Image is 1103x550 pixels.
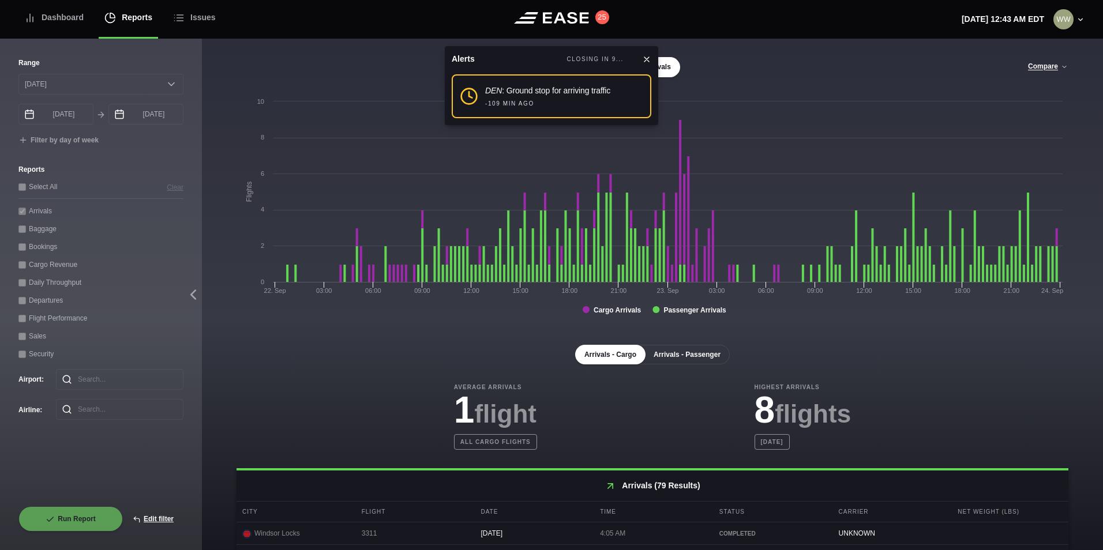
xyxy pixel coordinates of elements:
[261,170,264,177] text: 6
[485,86,502,95] em: DEN
[18,374,37,385] label: Airport :
[18,405,37,415] label: Airline :
[561,287,577,294] text: 18:00
[714,502,830,522] div: Status
[475,522,591,544] div: [DATE]
[485,99,534,108] div: -109 MIN AGO
[512,287,528,294] text: 15:00
[56,369,183,390] input: Search...
[463,287,479,294] text: 12:00
[755,383,851,391] b: Highest Arrivals
[1004,287,1020,294] text: 21:00
[775,400,851,428] span: flights
[567,55,624,64] div: CLOSING IN 9...
[595,10,609,24] button: 25
[454,383,537,391] b: Average Arrivals
[237,502,353,522] div: City
[575,345,646,364] button: Arrivals - Cargo
[755,391,851,428] h3: 8
[611,287,627,294] text: 21:00
[594,306,641,314] tspan: Cargo Arrivals
[856,287,872,294] text: 12:00
[123,506,183,532] button: Edit filter
[454,434,537,450] b: All cargo flights
[1041,287,1063,294] tspan: 24. Sep
[755,434,790,450] b: [DATE]
[18,58,183,68] label: Range
[365,287,381,294] text: 06:00
[952,502,1068,522] div: Net Weight (LBS)
[261,134,264,141] text: 8
[261,242,264,249] text: 2
[261,278,264,285] text: 0
[452,53,475,65] div: Alerts
[257,98,264,105] text: 10
[18,164,183,175] label: Reports
[905,287,921,294] text: 15:00
[56,399,183,420] input: Search...
[261,206,264,213] text: 4
[356,502,472,522] div: Flight
[237,470,1068,501] h2: Arrivals (79 Results)
[758,287,774,294] text: 06:00
[600,529,625,537] span: 4:05 AM
[474,400,537,428] span: flight
[108,104,183,125] input: mm/dd/yyyy
[1053,9,1074,29] img: 44fab04170f095a2010eee22ca678195
[709,287,725,294] text: 03:00
[167,181,183,193] button: Clear
[833,502,950,522] div: Carrier
[663,306,726,314] tspan: Passenger Arrivals
[362,529,377,537] span: 3311
[414,287,430,294] text: 09:00
[316,287,332,294] text: 03:00
[962,13,1044,25] p: [DATE] 12:43 AM EDT
[254,528,300,538] span: Windsor Locks
[485,85,610,97] div: : Ground stop for arriving traffic
[18,136,99,145] button: Filter by day of week
[807,287,823,294] text: 09:00
[245,182,253,202] tspan: Flights
[833,522,950,544] div: UNKNOWN
[657,287,679,294] tspan: 23. Sep
[594,502,711,522] div: Time
[454,391,537,428] h3: 1
[1027,63,1068,71] button: Compare
[264,287,286,294] tspan: 22. Sep
[18,104,93,125] input: mm/dd/yyyy
[719,529,824,538] div: COMPLETED
[644,345,730,364] button: Arrivals - Passenger
[475,502,591,522] div: Date
[954,287,970,294] text: 18:00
